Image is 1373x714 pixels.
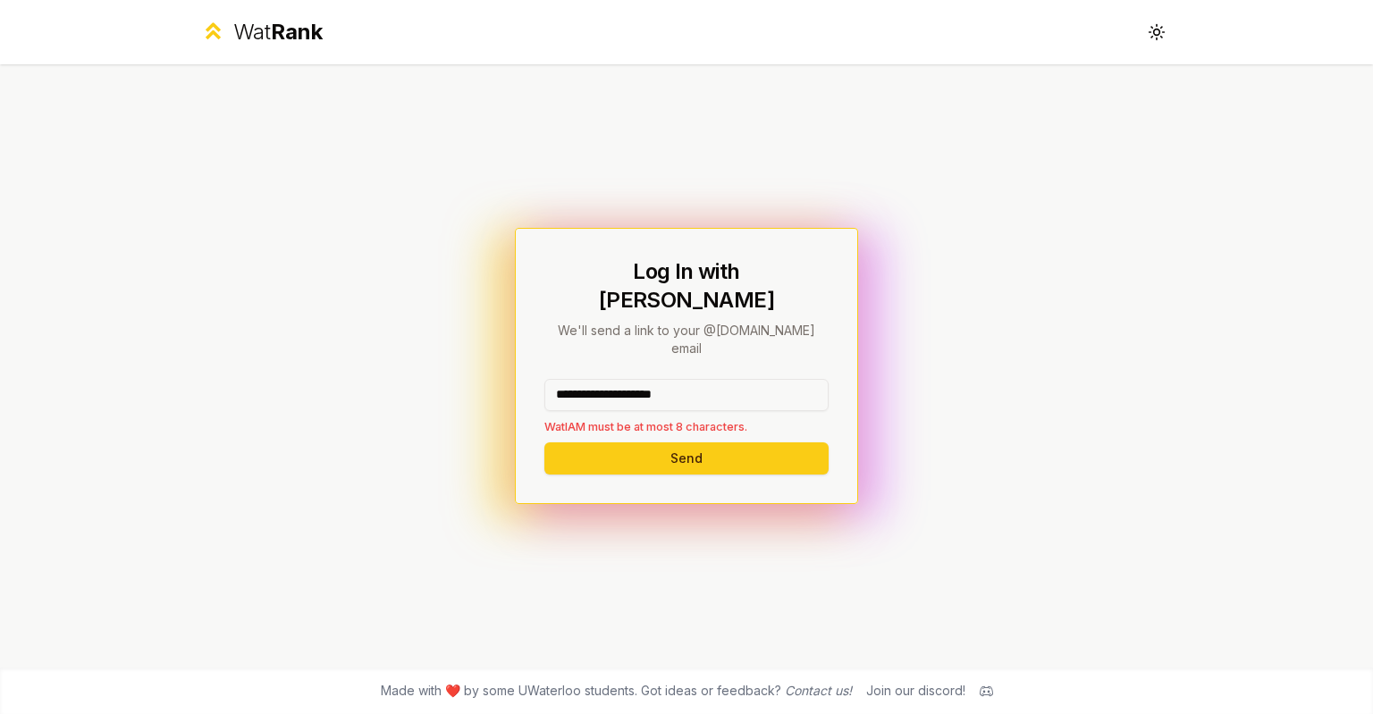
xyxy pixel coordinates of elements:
div: Join our discord! [866,682,965,700]
span: Made with ❤️ by some UWaterloo students. Got ideas or feedback? [381,682,852,700]
button: Send [544,442,829,475]
p: We'll send a link to your @[DOMAIN_NAME] email [544,322,829,357]
h1: Log In with [PERSON_NAME] [544,257,829,315]
span: Rank [271,19,323,45]
div: Wat [233,18,323,46]
p: WatIAM must be at most 8 characters. [544,418,829,435]
a: WatRank [200,18,323,46]
a: Contact us! [785,683,852,698]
